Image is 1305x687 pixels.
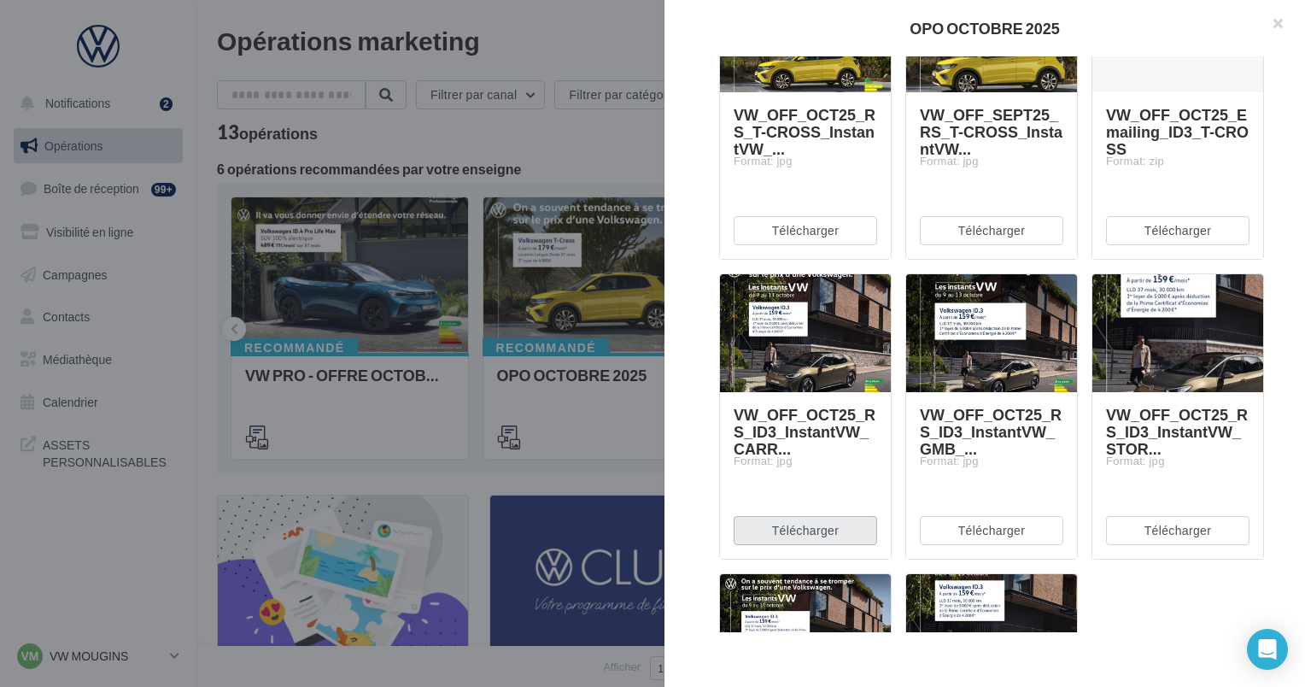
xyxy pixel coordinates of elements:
div: OPO OCTOBRE 2025 [692,21,1278,36]
span: VW_OFF_OCT25_RS_ID3_InstantVW_STOR... [1106,405,1248,458]
button: Télécharger [734,516,877,545]
div: Format: jpg [734,454,877,469]
span: VW_OFF_OCT25_RS_ID3_InstantVW_CARR... [734,405,875,458]
div: Format: zip [1106,154,1249,169]
span: VW_OFF_OCT25_RS_ID3_InstantVW_GMB_... [920,405,1062,458]
span: VW_OFF_SEPT25_RS_T-CROSS_InstantVW... [920,105,1062,158]
button: Télécharger [1106,516,1249,545]
div: Format: jpg [734,154,877,169]
button: Télécharger [920,516,1063,545]
div: Open Intercom Messenger [1247,629,1288,670]
div: Format: jpg [920,454,1063,469]
button: Télécharger [734,216,877,245]
div: Format: jpg [920,154,1063,169]
span: VW_OFF_OCT25_RS_T-CROSS_InstantVW_... [734,105,875,158]
button: Télécharger [920,216,1063,245]
span: VW_OFF_OCT25_Emailing_ID3_T-CROSS [1106,105,1249,158]
button: Télécharger [1106,216,1249,245]
div: Format: jpg [1106,454,1249,469]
